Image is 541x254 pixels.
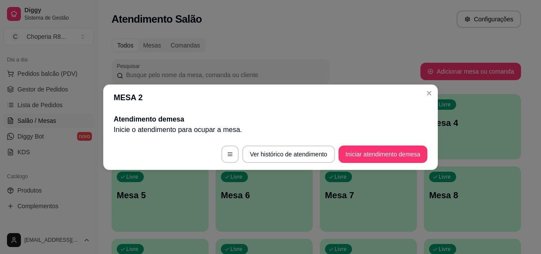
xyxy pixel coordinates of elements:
[114,114,427,125] h2: Atendimento de mesa
[338,146,427,163] button: Iniciar atendimento demesa
[422,86,436,100] button: Close
[114,125,427,135] p: Inicie o atendimento para ocupar a mesa .
[242,146,335,163] button: Ver histórico de atendimento
[103,85,438,111] header: MESA 2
